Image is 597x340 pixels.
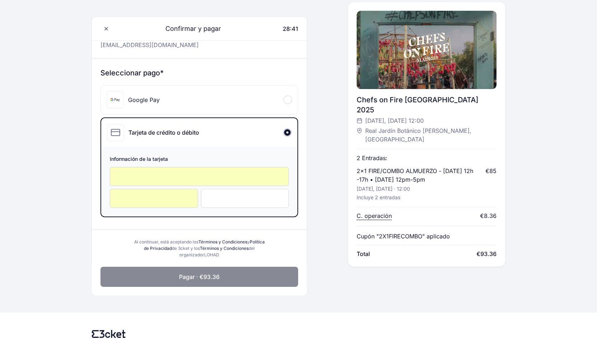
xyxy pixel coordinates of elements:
[117,173,281,180] iframe: Secure card number input frame
[179,273,220,281] span: Pagar · €93.36
[100,68,298,78] h3: Seleccionar pago*
[365,116,424,125] span: [DATE], [DATE] 12:00
[357,232,450,241] p: Cupón "2X1FIRECOMBO" aplicado
[200,246,249,251] a: Términos y Condiciones
[132,239,267,258] div: Al continuar, está aceptando los y de 3cket y los del organizador
[380,194,400,200] span: Entradas
[128,128,199,137] div: Tarjeta de crédito o débito
[357,211,392,220] p: C. operación
[157,24,221,34] span: Confirmar y pagar
[357,250,370,258] span: Total
[283,25,298,32] span: 28:41
[357,95,497,115] div: Chefs on Fire [GEOGRAPHIC_DATA] 2025
[375,194,378,200] span: 2
[357,167,478,184] p: 2x1 FIRE/COMBO ALMUERZO - [DATE] 12h -17h • [DATE] 12pm-5pm
[357,154,387,162] p: 2 Entradas:
[485,167,497,175] div: €85
[480,211,497,220] div: €8.36
[204,252,219,257] span: LOHAD
[100,267,298,287] button: Pagar · €93.36
[357,194,400,201] p: Incluye
[208,195,282,202] iframe: Secure CVC input frame
[117,195,191,202] iframe: Secure expiration date input frame
[357,185,410,192] p: [DATE], [DATE] · 12:00
[100,41,222,49] p: [EMAIL_ADDRESS][DOMAIN_NAME]
[110,155,289,164] span: Información de la tarjeta
[365,126,489,144] span: Real Jardín Botánico [PERSON_NAME], [GEOGRAPHIC_DATA]
[198,239,247,244] a: Términos y Condiciones
[476,250,497,258] span: €93.36
[128,96,160,104] div: Google Pay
